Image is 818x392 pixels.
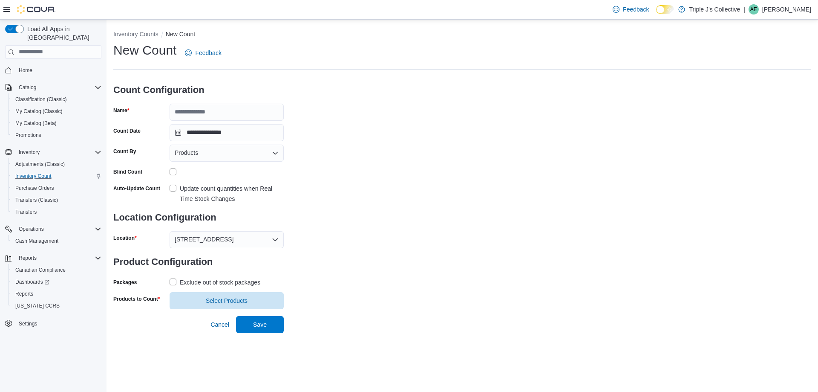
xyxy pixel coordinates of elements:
button: Operations [2,223,105,235]
span: Transfers (Classic) [12,195,101,205]
h3: Product Configuration [113,248,284,276]
span: Catalog [19,84,36,91]
label: Packages [113,279,137,286]
span: Inventory [15,147,101,157]
span: Purchase Orders [12,183,101,193]
span: Select Products [206,296,248,305]
a: Reports [12,289,37,299]
label: Count By [113,148,136,155]
button: Select Products [170,292,284,309]
span: Reports [15,253,101,263]
span: My Catalog (Beta) [15,120,57,127]
span: Feedback [623,5,649,14]
p: Triple J's Collective [689,4,740,15]
span: My Catalog (Classic) [12,106,101,116]
span: Adjustments (Classic) [12,159,101,169]
a: My Catalog (Beta) [12,118,60,128]
button: Promotions [9,129,105,141]
label: Location [113,235,137,241]
a: Canadian Compliance [12,265,69,275]
button: Cash Management [9,235,105,247]
button: Inventory [2,146,105,158]
span: Promotions [15,132,41,139]
button: Operations [15,224,47,234]
button: Reports [9,288,105,300]
button: Canadian Compliance [9,264,105,276]
span: Cash Management [12,236,101,246]
nav: Complex example [5,61,101,352]
a: Feedback [181,44,225,61]
a: [US_STATE] CCRS [12,301,63,311]
button: Reports [2,252,105,264]
button: New Count [166,31,195,38]
span: Settings [15,318,101,328]
span: Home [19,67,32,74]
button: [US_STATE] CCRS [9,300,105,312]
span: Inventory Count [12,171,101,181]
button: Inventory Count [9,170,105,182]
span: Canadian Compliance [15,267,66,273]
a: Purchase Orders [12,183,58,193]
button: Inventory [15,147,43,157]
button: Classification (Classic) [9,93,105,105]
a: Settings [15,319,40,329]
label: Name [113,107,129,114]
span: Reports [15,290,33,297]
span: Feedback [195,49,221,57]
span: Inventory Count [15,173,52,180]
span: Canadian Compliance [12,265,101,275]
a: Dashboards [9,276,105,288]
img: Cova [17,5,55,14]
span: Purchase Orders [15,185,54,192]
span: AE [750,4,757,15]
div: Blind Count [113,168,142,175]
span: Operations [15,224,101,234]
span: Products [175,148,198,158]
a: Promotions [12,130,45,140]
span: Home [15,65,101,75]
button: Transfers [9,206,105,218]
span: Transfers (Classic) [15,197,58,203]
a: Home [15,65,36,75]
button: Inventory Counts [113,31,158,38]
button: Transfers (Classic) [9,194,105,206]
a: Transfers [12,207,40,217]
a: Classification (Classic) [12,94,70,105]
button: Save [236,316,284,333]
span: Transfers [15,209,37,215]
span: Cash Management [15,238,58,244]
input: Dark Mode [656,5,674,14]
a: Cash Management [12,236,62,246]
div: Anna Elias [749,4,759,15]
span: Catalog [15,82,101,93]
span: Dashboards [12,277,101,287]
button: Cancel [207,316,233,333]
button: Purchase Orders [9,182,105,194]
span: [US_STATE] CCRS [15,302,60,309]
button: Settings [2,317,105,329]
div: Exclude out of stock packages [180,277,260,287]
button: Catalog [2,81,105,93]
span: Reports [12,289,101,299]
span: Operations [19,226,44,232]
div: Update count quantities when Real Time Stock Changes [180,183,284,204]
a: Feedback [609,1,652,18]
button: Catalog [15,82,40,93]
span: Washington CCRS [12,301,101,311]
label: Count Date [113,128,141,134]
span: Promotions [12,130,101,140]
label: Products to Count [113,296,160,302]
h3: Count Configuration [113,76,284,104]
button: Home [2,64,105,76]
nav: An example of EuiBreadcrumbs [113,30,811,40]
p: | [743,4,745,15]
span: Save [253,320,267,329]
a: Transfers (Classic) [12,195,61,205]
span: Load All Apps in [GEOGRAPHIC_DATA] [24,25,101,42]
a: Dashboards [12,277,53,287]
span: My Catalog (Classic) [15,108,63,115]
label: Auto-Update Count [113,185,160,192]
h1: New Count [113,42,176,59]
button: Open list of options [272,236,279,243]
button: My Catalog (Beta) [9,117,105,129]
